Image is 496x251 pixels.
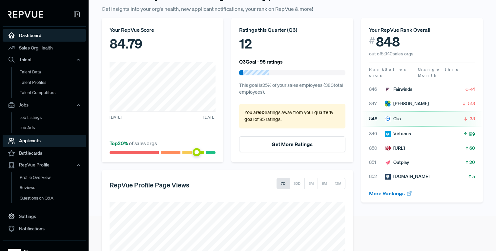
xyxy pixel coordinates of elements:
a: Talent Competitors [11,87,95,98]
span: 847 [369,100,385,107]
img: Outplay [385,160,391,165]
button: 6M [318,178,331,189]
div: 12 [239,34,345,53]
div: Ratings this Quarter ( Q3 ) [239,26,345,34]
span: 849 [369,130,385,137]
div: Your RepVue Score [110,26,216,34]
img: RepVue [8,11,43,18]
span: -38 [468,115,475,122]
a: Questions on Q&A [11,193,95,203]
button: Get More Ratings [239,136,345,152]
div: [URL] [385,145,405,152]
span: of sales orgs [110,140,157,146]
a: Applicants [3,135,86,147]
img: Horizon3.ai [385,145,391,151]
a: Job Ads [11,123,95,133]
span: -14 [469,86,475,92]
span: 848 [369,115,385,122]
p: Get insights into your org's health, new applicant notifications, your rank on RepVue & more! [102,5,483,13]
a: Job Listings [11,112,95,123]
a: Talent Data [11,67,95,77]
a: Profile Overview [11,172,95,183]
a: Talent Profiles [11,77,95,88]
span: 850 [369,145,385,152]
span: [DATE] [110,114,122,120]
h6: Q3 Goal - 95 ratings [239,59,283,65]
div: Virtuous [385,130,411,137]
span: 20 [469,159,475,165]
span: 5 [472,173,475,180]
span: 848 [376,34,400,49]
img: Clio [385,116,391,122]
span: Change this Month [418,67,459,78]
span: 60 [469,145,475,151]
a: More Rankings [369,190,412,197]
a: Battlecards [3,147,86,160]
span: [DATE] [203,114,216,120]
h5: RepVue Profile Page Views [110,181,189,189]
button: 7D [277,178,290,189]
span: out of 5,940 sales orgs [369,51,413,57]
button: RepVue Profile [3,160,86,171]
span: 851 [369,159,385,166]
div: [PERSON_NAME] [385,100,429,107]
button: 12M [331,178,345,189]
img: Virtuous [385,131,391,137]
span: Sales orgs [369,67,407,78]
span: Rank [369,67,385,72]
span: 852 [369,173,385,180]
span: 199 [468,131,475,137]
a: Sales Org Health [3,42,86,54]
img: data.world [385,174,391,180]
span: -518 [466,100,475,107]
a: Settings [3,210,86,222]
div: Fairwinds [385,86,412,93]
span: Top 20 % [110,140,129,146]
a: Dashboard [3,29,86,42]
img: Fairwinds [385,87,391,92]
button: 30D [289,178,305,189]
button: 3M [304,178,318,189]
div: Clio [385,115,401,122]
a: Notifications [3,222,86,235]
div: Outplay [385,159,409,166]
p: This goal is 25 % of your sales employees ( 380 total employees). [239,82,345,96]
button: Jobs [3,100,86,111]
div: [DOMAIN_NAME] [385,173,429,180]
div: 84.79 [110,34,216,53]
a: Reviews [11,183,95,193]
img: Natera [385,101,391,106]
span: 846 [369,86,385,93]
span: # [369,34,375,47]
button: Talent [3,54,86,65]
p: You are 83 ratings away from your quarterly goal of 95 ratings . [244,109,340,123]
span: Your RepVue Rank Overall [369,27,430,33]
